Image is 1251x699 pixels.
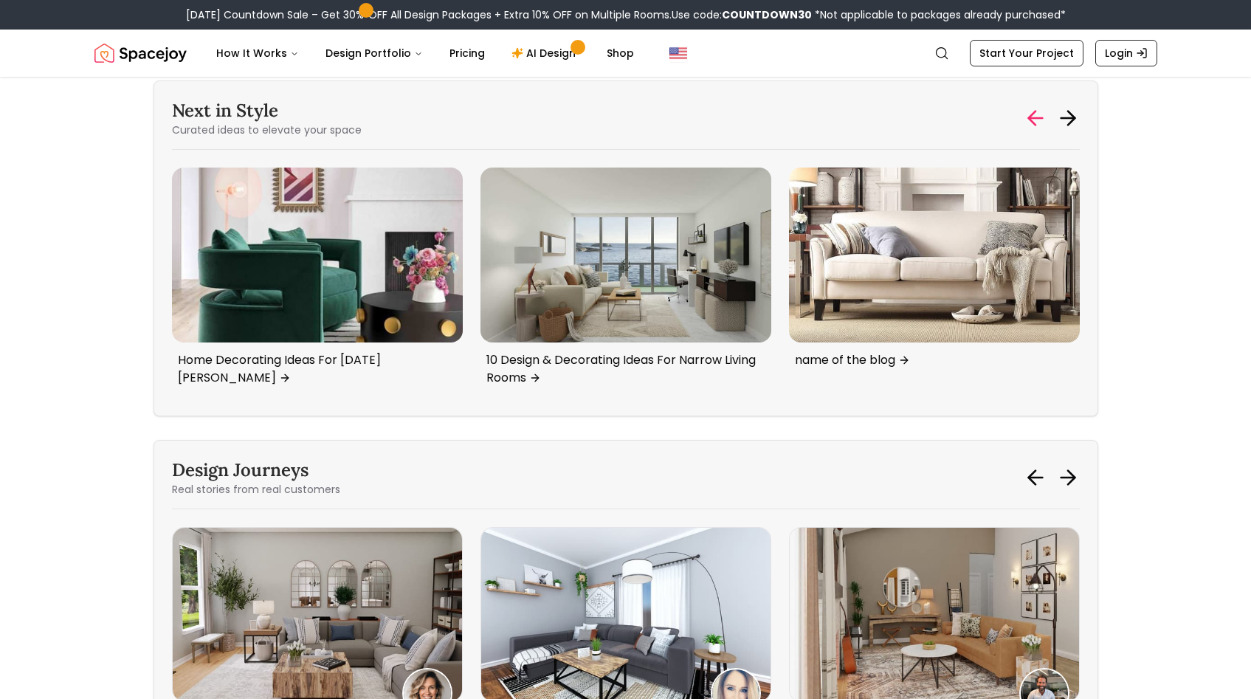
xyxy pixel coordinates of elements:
div: 3 / 6 [172,168,463,397]
a: Spacejoy [94,38,187,68]
p: Home Decorating Ideas For [DATE][PERSON_NAME] [178,351,451,387]
a: Next in Style - Home Decorating Ideas For St. Patrick's DayHome Decorating Ideas For [DATE][PERSO... [172,168,463,392]
div: 5 / 6 [789,168,1080,379]
a: Start Your Project [970,40,1083,66]
h3: Design Journeys [172,458,340,482]
a: Next in Style - 10 Design & Decorating Ideas For Narrow Living Rooms10 Design & Decorating Ideas ... [480,168,771,392]
h3: Next in Style [172,99,362,123]
img: United States [669,44,687,62]
span: Use code: [672,7,812,22]
img: Next in Style - name of the blog [789,168,1080,342]
p: Curated ideas to elevate your space [172,123,362,137]
a: Pricing [438,38,497,68]
b: COUNTDOWN30 [722,7,812,22]
div: Carousel [172,168,1080,397]
img: Next in Style - 10 Design & Decorating Ideas For Narrow Living Rooms [480,168,771,342]
p: name of the blog [795,351,1068,369]
a: Login [1095,40,1157,66]
nav: Main [204,38,646,68]
img: Next in Style - Home Decorating Ideas For St. Patrick's Day [172,168,463,342]
a: Next in Style - name of the blog name of the blog [789,168,1080,374]
p: 10 Design & Decorating Ideas For Narrow Living Rooms [486,351,759,387]
nav: Global [94,30,1157,77]
a: Shop [595,38,646,68]
span: *Not applicable to packages already purchased* [812,7,1066,22]
button: Design Portfolio [314,38,435,68]
div: [DATE] Countdown Sale – Get 30% OFF All Design Packages + Extra 10% OFF on Multiple Rooms. [186,7,1066,22]
p: Real stories from real customers [172,482,340,497]
a: AI Design [500,38,592,68]
img: Spacejoy Logo [94,38,187,68]
button: How It Works [204,38,311,68]
div: 4 / 6 [480,168,771,397]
